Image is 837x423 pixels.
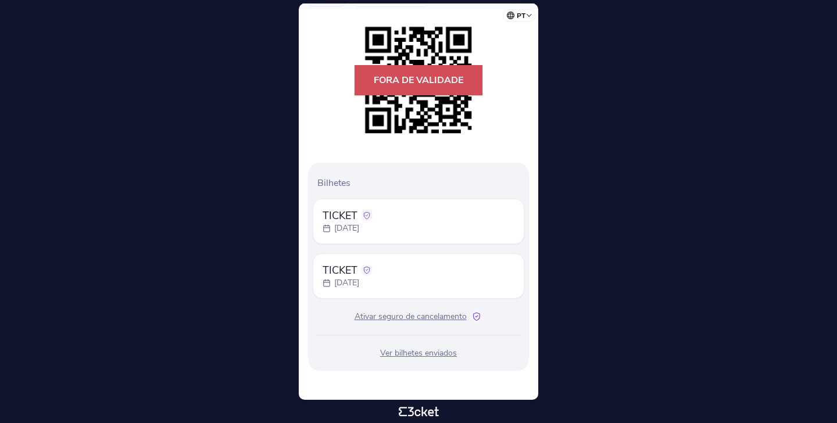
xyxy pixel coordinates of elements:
[313,347,524,359] div: Ver bilhetes enviados
[355,311,467,322] span: Ativar seguro de cancelamento
[317,177,524,189] p: Bilhetes
[323,263,373,277] span: TICKET
[334,223,359,234] p: [DATE]
[334,277,359,289] p: [DATE]
[323,209,373,223] span: TICKET
[355,65,482,95] p: Fora de validade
